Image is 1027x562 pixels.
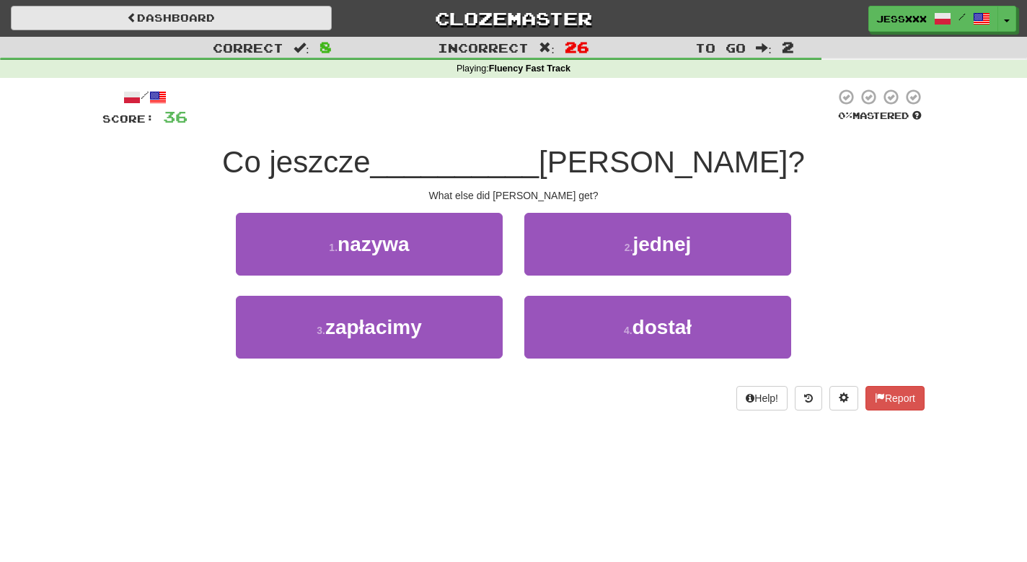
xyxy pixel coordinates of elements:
small: 4 . [624,325,632,336]
div: / [102,88,188,106]
span: To go [695,40,746,55]
span: jessxxx [876,12,927,25]
div: Mastered [835,110,925,123]
button: 1.nazywa [236,213,503,276]
span: Co jeszcze [222,145,370,179]
span: 8 [319,38,332,56]
small: 3 . [317,325,325,336]
span: 26 [565,38,589,56]
span: zapłacimy [325,316,422,338]
span: 36 [163,107,188,126]
strong: Fluency Fast Track [489,63,570,74]
small: 2 . [625,242,633,253]
span: jednej [632,233,691,255]
button: 2.jednej [524,213,791,276]
button: 3.zapłacimy [236,296,503,359]
span: : [539,42,555,54]
span: Score: [102,113,154,125]
span: dostał [632,316,692,338]
button: Report [865,386,925,410]
span: 0 % [838,110,852,121]
span: Correct [213,40,283,55]
span: 2 [782,38,794,56]
div: What else did [PERSON_NAME] get? [102,188,925,203]
span: : [756,42,772,54]
span: nazywa [338,233,410,255]
a: Dashboard [11,6,332,30]
button: Round history (alt+y) [795,386,822,410]
span: / [958,12,966,22]
button: Help! [736,386,788,410]
span: Incorrect [438,40,529,55]
small: 1 . [329,242,338,253]
a: jessxxx / [868,6,998,32]
span: __________ [371,145,539,179]
span: [PERSON_NAME]? [539,145,805,179]
button: 4.dostał [524,296,791,359]
span: : [294,42,309,54]
a: Clozemaster [353,6,674,31]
